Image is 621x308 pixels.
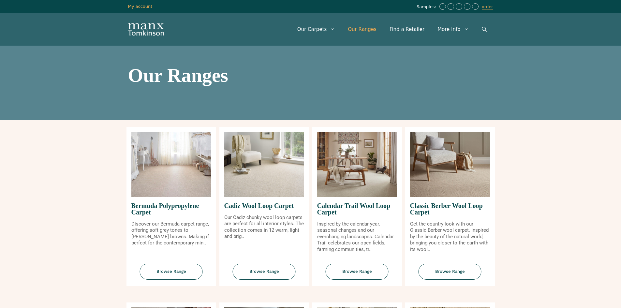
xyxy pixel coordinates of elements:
span: Classic Berber Wool Loop Carpet [410,197,490,221]
span: Samples: [417,4,438,10]
p: Our Cadiz chunky wool loop carpets are perfect for all interior styles. The collection comes in 1... [224,214,304,240]
p: Discover our Bermuda carpet range, offering soft grey tones to [PERSON_NAME] browns. Making if pe... [131,221,211,246]
span: Browse Range [233,264,296,280]
a: Find a Retailer [383,20,431,39]
nav: Primary [291,20,493,39]
img: Bermuda Polypropylene Carpet [131,132,211,197]
p: Get the country look with our Classic Berber wool carpet. Inspired by the beauty of the natural w... [410,221,490,253]
a: order [482,4,493,9]
h1: Our Ranges [128,66,493,85]
a: Browse Range [219,264,309,286]
a: Our Carpets [291,20,342,39]
p: Inspired by the calendar year, seasonal changes and our everchanging landscapes. Calendar Trail c... [317,221,397,253]
span: Browse Range [140,264,203,280]
span: Calendar Trail Wool Loop Carpet [317,197,397,221]
img: Classic Berber Wool Loop Carpet [410,132,490,197]
img: Cadiz Wool Loop Carpet [224,132,304,197]
span: Browse Range [326,264,389,280]
span: Browse Range [419,264,481,280]
a: Open Search Bar [475,20,493,39]
span: Bermuda Polypropylene Carpet [131,197,211,221]
a: Our Ranges [341,20,383,39]
a: Browse Range [405,264,495,286]
a: Browse Range [126,264,216,286]
a: Browse Range [312,264,402,286]
a: My account [128,4,153,9]
img: Manx Tomkinson [128,23,164,36]
span: Cadiz Wool Loop Carpet [224,197,304,214]
a: More Info [431,20,475,39]
img: Calendar Trail Wool Loop Carpet [317,132,397,197]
